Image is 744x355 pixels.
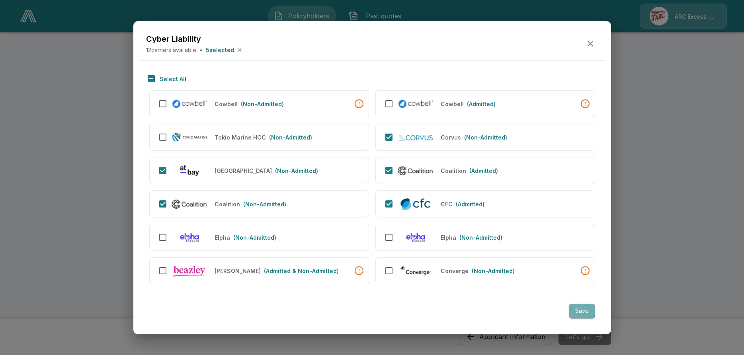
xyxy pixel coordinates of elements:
p: (Non-Admitted) [269,133,312,142]
img: Tokio Marine HCC [171,132,208,142]
p: • [199,46,203,54]
img: Coalition [171,198,208,210]
img: Elpha [397,231,434,244]
p: (Admitted) [456,200,484,208]
p: At-Bay (Non-Admitted) [215,167,272,175]
p: Select All [160,75,186,83]
img: Coalition [397,165,434,177]
img: Beazley [171,264,208,278]
p: Corvus (Non-Admitted) [441,133,461,142]
p: (Non-Admitted) [472,267,515,275]
p: 12 carriers available [146,46,196,54]
p: 5 selected [206,46,234,54]
div: • Policyholder is not currently enabled to quote. Quote will be queued for submission and this pr... [354,266,364,275]
p: (Admitted) [469,167,498,175]
button: Save [569,304,595,318]
div: • Awaiting Cowbell Account Status. [580,99,590,109]
p: (Admitted) [467,100,496,108]
p: Coalition (Admitted) [441,167,466,175]
img: Corvus [397,133,434,141]
p: Elpha (Non-Admitted) [441,233,456,242]
div: • The selected NAICS code is not within Converge's preferred industries. [580,266,590,275]
p: (Non-Admitted) [233,233,276,242]
p: CFC (Admitted) [441,200,453,208]
img: Cowbell [397,98,434,110]
div: • Awaiting Cowbell Account Status. [354,99,364,109]
p: (Non-Admitted) [241,100,284,108]
img: At-Bay [171,164,208,177]
p: (Non-Admitted) [459,233,502,242]
p: Tokio Marine HCC (Non-Admitted) [215,133,266,142]
p: (Non-Admitted) [243,200,286,208]
p: Converge (Non-Admitted) [441,267,469,275]
p: Cowbell (Admitted) [441,100,464,108]
img: CFC [397,196,434,211]
p: Cowbell (Non-Admitted) [215,100,238,108]
p: Beazley (Admitted & Non-Admitted) [215,267,261,275]
h5: Cyber Liability [146,33,244,44]
p: Elpha (Non-Admitted) [215,233,230,242]
p: (Non-Admitted) [275,167,318,175]
p: (Non-Admitted) [464,133,507,142]
p: (Admitted & Non-Admitted) [264,267,339,275]
img: Cowbell [171,98,208,110]
img: Converge [397,264,434,277]
p: Coalition (Non-Admitted) [215,200,240,208]
img: Elpha [171,231,208,244]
